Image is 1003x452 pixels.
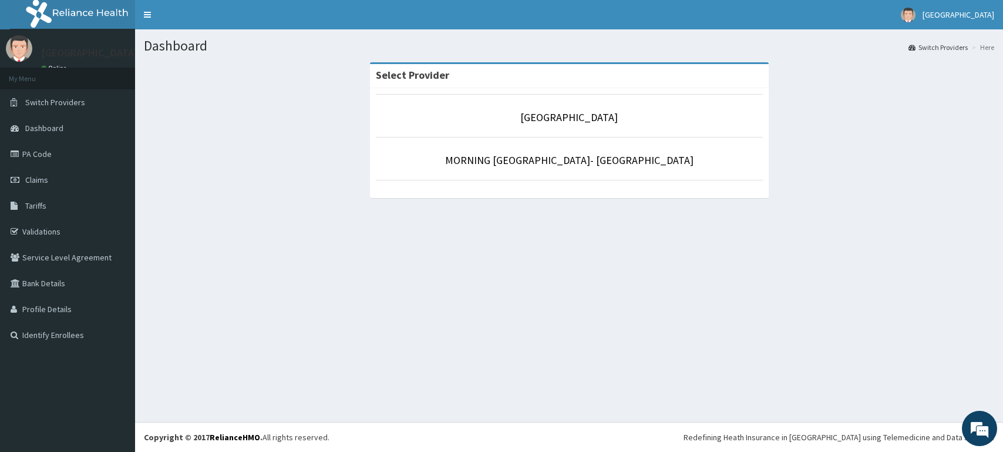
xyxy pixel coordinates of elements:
[684,431,994,443] div: Redefining Heath Insurance in [GEOGRAPHIC_DATA] using Telemedicine and Data Science!
[520,111,618,124] a: [GEOGRAPHIC_DATA]
[969,42,994,52] li: Here
[445,153,694,167] a: MORNING [GEOGRAPHIC_DATA]- [GEOGRAPHIC_DATA]
[41,48,138,58] p: [GEOGRAPHIC_DATA]
[41,64,69,72] a: Online
[376,68,449,82] strong: Select Provider
[144,432,262,443] strong: Copyright © 2017 .
[210,432,260,443] a: RelianceHMO
[6,35,32,62] img: User Image
[25,175,48,185] span: Claims
[135,422,1003,452] footer: All rights reserved.
[901,8,916,22] img: User Image
[144,38,994,53] h1: Dashboard
[923,9,994,20] span: [GEOGRAPHIC_DATA]
[908,42,968,52] a: Switch Providers
[25,200,46,211] span: Tariffs
[25,97,85,108] span: Switch Providers
[25,123,63,133] span: Dashboard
